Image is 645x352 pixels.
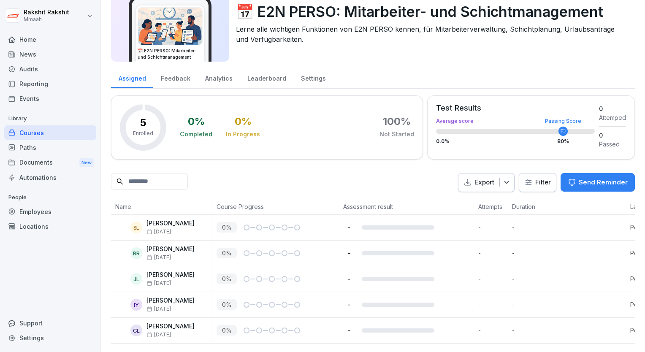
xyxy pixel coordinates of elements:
p: Course Progress [217,202,335,211]
p: - [343,223,355,231]
p: [PERSON_NAME] [146,323,195,330]
p: [PERSON_NAME] [146,246,195,253]
div: Documents [4,155,96,171]
p: 0 % [217,299,237,310]
div: SL [130,222,142,233]
span: [DATE] [146,332,171,338]
p: - [512,223,550,232]
div: Test Results [436,104,595,112]
a: Home [4,32,96,47]
p: Rakshit Rakshit [24,9,69,16]
div: CL [130,325,142,336]
div: 80 % [557,139,569,144]
a: Employees [4,204,96,219]
p: 0 % [217,248,237,258]
p: 5 [140,118,146,128]
h3: 📅 E2N PERSO: Mitarbeiter- und Schichtmanagement [138,48,203,60]
p: - [478,223,508,232]
div: In Progress [226,130,260,138]
a: Courses [4,125,96,140]
a: DocumentsNew [4,155,96,171]
p: - [343,249,355,257]
div: Passed [599,140,626,149]
p: Assessment result [343,202,470,211]
button: Send Reminder [561,173,635,192]
p: - [343,301,355,309]
p: - [478,274,508,283]
div: 0 [599,104,626,113]
div: New [79,158,94,168]
p: 0 % [217,325,237,336]
p: - [512,326,550,335]
p: Enrolled [133,130,153,137]
div: 100 % [383,116,411,127]
p: 📅 E2N PERSO: Mitarbeiter- und Schichtmanagement [236,1,628,22]
div: 0 % [235,116,252,127]
a: Reporting [4,76,96,91]
div: IY [130,299,142,311]
p: Library [4,112,96,125]
p: Mmaah [24,16,69,22]
p: - [478,326,508,335]
p: [PERSON_NAME] [146,297,195,304]
span: [DATE] [146,229,171,235]
div: Filter [524,178,551,187]
div: Completed [180,130,212,138]
p: 0 % [217,273,237,284]
div: JL [130,273,142,285]
div: 0.0 % [436,139,595,144]
a: Assigned [111,67,153,88]
p: - [512,300,550,309]
a: Settings [4,330,96,345]
p: Attempts [478,202,504,211]
div: Passing Score [545,119,581,124]
a: Audits [4,62,96,76]
a: Events [4,91,96,106]
a: Locations [4,219,96,234]
div: 0 % [188,116,205,127]
p: Export [474,178,494,187]
span: [DATE] [146,255,171,260]
div: Not Started [379,130,414,138]
p: 0 % [217,222,237,233]
img: kwegrmmz0dccu2a3gztnhtkz.png [138,8,202,45]
div: Average score [436,119,595,124]
div: Support [4,316,96,330]
p: [PERSON_NAME] [146,220,195,227]
p: - [512,274,550,283]
a: News [4,47,96,62]
a: Automations [4,170,96,185]
p: Duration [512,202,546,211]
div: Attemped [599,113,626,122]
p: Name [115,202,208,211]
a: Paths [4,140,96,155]
span: [DATE] [146,306,171,312]
p: - [478,249,508,257]
span: [DATE] [146,280,171,286]
div: Leaderboard [240,67,293,88]
p: [PERSON_NAME] [146,271,195,279]
a: Analytics [198,67,240,88]
p: Lerne alle wichtigen Funktionen von E2N PERSO kennen, für Mitarbeiterverwaltung, Schichtplanung, ... [236,24,628,44]
div: RR [130,247,142,259]
p: - [478,300,508,309]
a: Feedback [153,67,198,88]
button: Filter [519,173,556,192]
div: 0 [599,131,626,140]
a: Settings [293,67,333,88]
p: - [343,326,355,334]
